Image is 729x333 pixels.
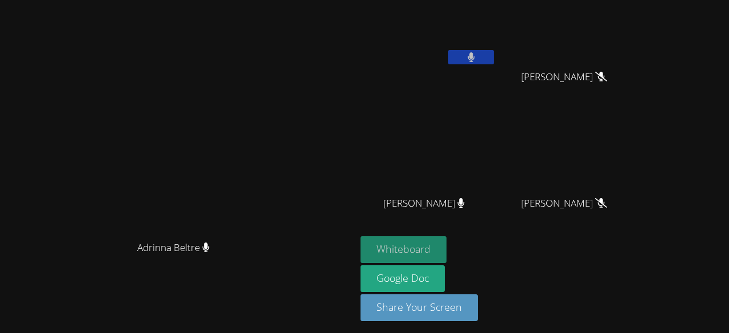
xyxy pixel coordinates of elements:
[521,69,607,85] span: [PERSON_NAME]
[383,195,465,212] span: [PERSON_NAME]
[361,294,478,321] button: Share Your Screen
[361,265,445,292] a: Google Doc
[521,195,607,212] span: [PERSON_NAME]
[361,236,447,263] button: Whiteboard
[137,240,210,256] span: Adrinna Beltre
